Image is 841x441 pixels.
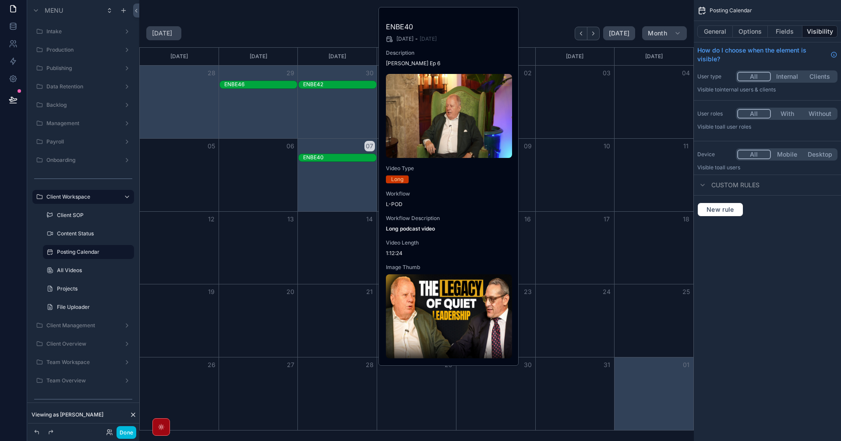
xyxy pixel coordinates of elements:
label: File Uploader [57,304,129,311]
label: Client Workspace [46,193,117,200]
span: Internal users & clients [720,86,776,93]
span: L-POD [386,201,403,208]
label: Projects [57,285,129,292]
div: [DATE] [616,48,692,65]
p: Visible to [697,86,837,93]
span: Video Type [386,165,512,172]
button: With [771,109,804,119]
div: ENBE40 [303,154,324,161]
button: All [737,72,771,81]
button: 02 [523,68,533,78]
button: 27 [285,360,296,370]
button: 07 [364,141,375,151]
button: 16 [523,214,533,224]
span: 1:12:24 [386,250,512,257]
button: Next [587,27,600,40]
button: 10 [601,141,612,151]
button: 20 [285,287,296,297]
button: Desktop [803,150,836,159]
span: Description [386,49,512,56]
label: Management [46,120,117,127]
span: Posting Calendar [710,7,752,14]
button: 04 [681,68,691,78]
span: How do I choose when the element is visible? [697,46,827,63]
div: ENBE42 [303,80,323,88]
button: 26 [206,360,217,370]
label: Client Overview [46,340,117,347]
button: 12 [206,214,217,224]
span: Workflow [386,190,512,197]
label: Data Retention [46,83,117,90]
a: Backlog [46,101,117,108]
a: Team Overview [46,377,117,384]
button: Internal [771,72,804,81]
span: Month [648,29,667,37]
h2: ENBE40 [386,21,512,32]
div: ENBE40 [303,154,324,161]
button: Clients [803,72,836,81]
button: 31 [601,360,612,370]
button: Month [642,26,687,40]
div: [DATE] [220,48,297,65]
label: Payroll [46,138,117,145]
button: 03 [601,68,612,78]
div: Long [391,175,403,183]
button: Done [117,426,136,439]
p: Visible to [697,164,837,171]
div: [DATE] [537,48,613,65]
span: Video Length [386,239,512,246]
button: 29 [285,68,296,78]
label: Device [697,151,732,158]
label: Onboarding [46,157,117,164]
div: ENBE46 [224,81,244,88]
span: [DATE] [420,35,437,42]
button: 14 [364,214,375,224]
span: Custom rules [711,181,760,189]
label: Intake [46,28,117,35]
button: 09 [523,141,533,151]
button: 21 [364,287,375,297]
h2: [DATE] [152,29,172,38]
button: 11 [681,141,691,151]
label: Client SOP [57,212,129,219]
span: All user roles [720,123,751,130]
label: Production [46,46,117,53]
button: 25 [681,287,691,297]
span: Viewing as [PERSON_NAME] [32,411,103,418]
div: [DATE] [141,48,217,65]
div: [DATE] [299,48,375,65]
button: 23 [523,287,533,297]
button: All [737,109,771,119]
a: How do I choose when the element is visible? [697,46,837,63]
a: Content Status [57,230,129,237]
button: 28 [206,68,217,78]
button: All [737,150,771,159]
span: Workflow Description [386,215,512,222]
label: Publishing [46,65,117,72]
a: All Videos [57,267,129,274]
p: Visible to [697,123,837,130]
button: New rule [697,203,743,217]
span: Menu [45,6,63,15]
button: Mobile [771,150,804,159]
button: 18 [681,214,691,224]
span: - [415,35,418,42]
label: Client Management [46,322,117,329]
label: Team Workspace [46,359,117,366]
div: Month View [139,47,694,430]
button: 24 [601,287,612,297]
a: Posting Calendar [57,248,129,255]
button: 28 [364,360,375,370]
button: 06 [285,141,296,151]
